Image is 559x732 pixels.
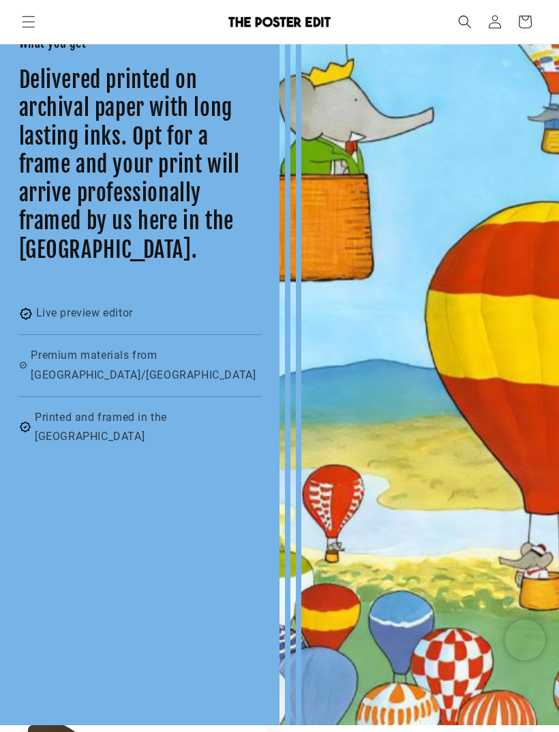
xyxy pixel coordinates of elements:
p: Premium materials from [GEOGRAPHIC_DATA]/[GEOGRAPHIC_DATA] [31,346,260,385]
img: The Poster Edit [228,16,331,27]
p: Printed and framed in the [GEOGRAPHIC_DATA] [35,408,261,448]
summary: Search [450,7,480,37]
iframe: Chatra live chat [504,619,545,660]
summary: Menu [14,7,44,37]
a: The Poster Edit [207,12,353,33]
h1: Delivered printed on archival paper with long lasting inks. Opt for a frame and your print will a... [19,66,261,265]
p: Live preview editor [36,304,133,323]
